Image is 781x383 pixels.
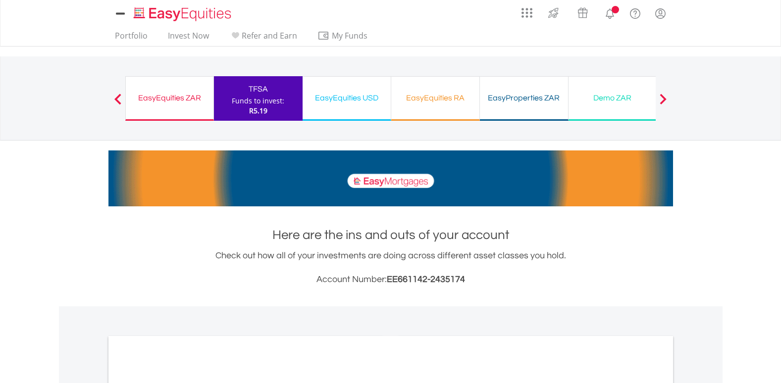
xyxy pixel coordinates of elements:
a: Vouchers [568,2,597,21]
div: Funds to invest: [232,96,284,106]
div: Check out how all of your investments are doing across different asset classes you hold. [108,249,673,287]
span: My Funds [317,29,382,42]
span: Refer and Earn [242,30,297,41]
div: EasyEquities USD [309,91,385,105]
img: vouchers-v2.svg [574,5,591,21]
a: Invest Now [164,31,213,46]
h3: Account Number: [108,273,673,287]
img: EasyEquities_Logo.png [132,6,235,22]
div: Demo ZAR [574,91,651,105]
a: Refer and Earn [225,31,301,46]
a: FAQ's and Support [623,2,648,22]
a: My Profile [648,2,673,24]
button: Previous [108,98,128,108]
div: TFSA [220,82,297,96]
img: EasyMortage Promotion Banner [108,150,673,206]
img: thrive-v2.svg [545,5,562,21]
a: AppsGrid [515,2,539,18]
span: EE661142-2435174 [387,275,465,284]
a: Notifications [597,2,623,22]
a: Portfolio [111,31,152,46]
div: EasyProperties ZAR [486,91,562,105]
button: Next [653,98,673,108]
div: EasyEquities RA [397,91,473,105]
a: Home page [130,2,235,22]
img: grid-menu-icon.svg [521,7,532,18]
div: EasyEquities ZAR [132,91,208,105]
h1: Here are the ins and outs of your account [108,226,673,244]
span: R5.19 [249,106,267,115]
